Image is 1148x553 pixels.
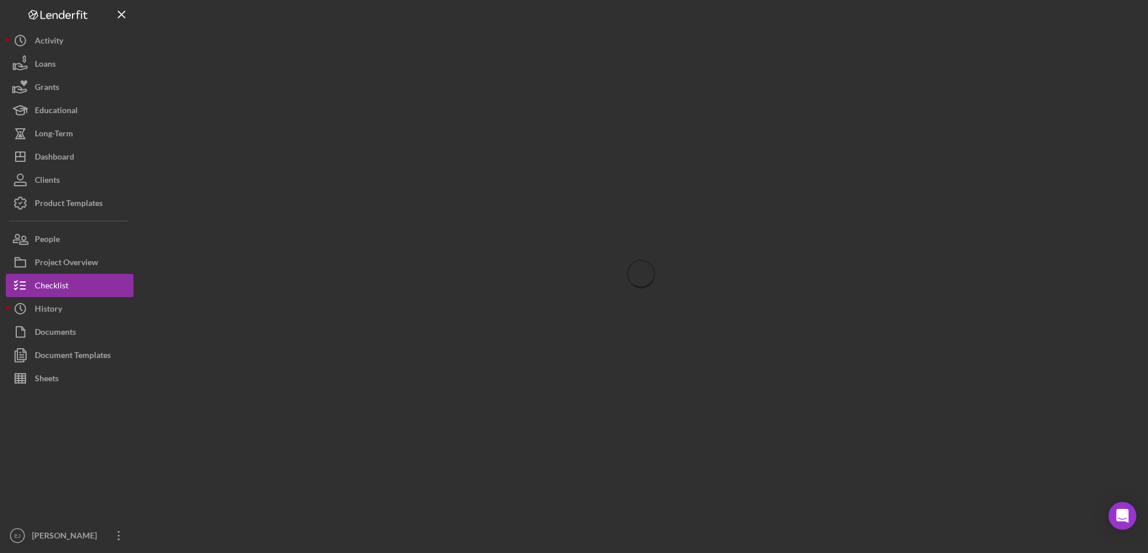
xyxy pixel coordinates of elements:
button: Product Templates [6,191,133,215]
div: Documents [35,320,76,346]
button: Grants [6,75,133,99]
div: Dashboard [35,145,74,171]
button: Loans [6,52,133,75]
button: Dashboard [6,145,133,168]
button: Clients [6,168,133,191]
div: Long-Term [35,122,73,148]
div: Educational [35,99,78,125]
div: Checklist [35,274,68,300]
button: Activity [6,29,133,52]
div: History [35,297,62,323]
button: People [6,227,133,251]
div: Activity [35,29,63,55]
div: Sheets [35,367,59,393]
button: History [6,297,133,320]
div: Product Templates [35,191,103,218]
button: Sheets [6,367,133,390]
button: Checklist [6,274,133,297]
div: [PERSON_NAME] [29,524,104,550]
div: Loans [35,52,56,78]
button: EJ[PERSON_NAME] [6,524,133,547]
div: Document Templates [35,344,111,370]
button: Project Overview [6,251,133,274]
button: Educational [6,99,133,122]
button: Documents [6,320,133,344]
div: People [35,227,60,254]
div: Clients [35,168,60,194]
div: Open Intercom Messenger [1109,502,1136,530]
text: EJ [14,533,20,539]
button: Long-Term [6,122,133,145]
div: Project Overview [35,251,98,277]
button: Document Templates [6,344,133,367]
div: Grants [35,75,59,102]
